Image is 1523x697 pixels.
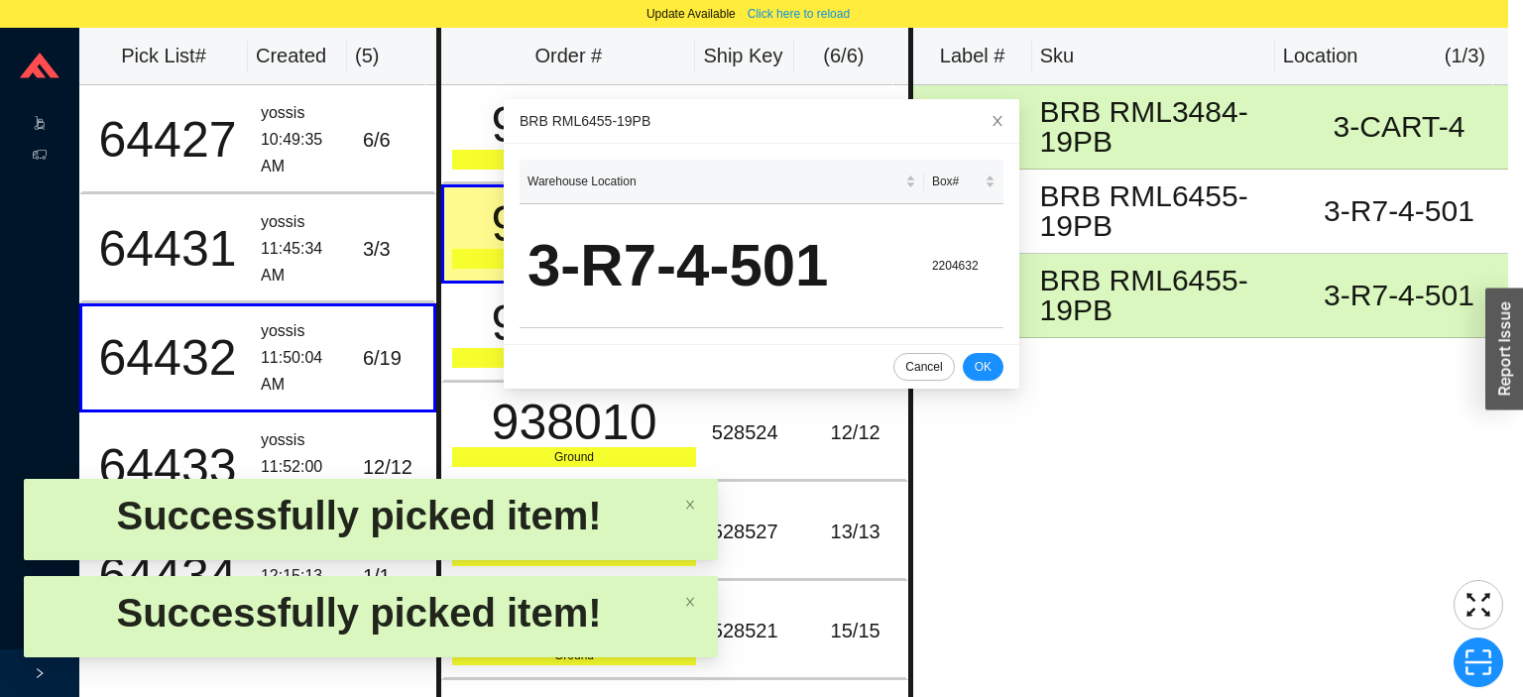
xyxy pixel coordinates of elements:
div: ( 6 / 6 ) [802,40,885,72]
div: 6 / 19 [363,342,425,375]
div: Successfully picked item! [40,588,678,638]
div: 6 / 6 [363,124,425,157]
div: 13 / 13 [814,516,897,548]
span: Warehouse Location [527,172,901,191]
button: scan [1454,638,1503,687]
div: 64431 [90,224,245,274]
span: Click here to reload [748,4,850,24]
div: 3-R7-4-501 [1298,196,1500,226]
div: 12 / 12 [363,451,425,484]
div: 11:52:00 AM [261,454,347,507]
div: 938873 [452,100,696,150]
div: 11:50:04 AM [261,345,347,398]
div: 3-CART-4 [1298,112,1500,142]
div: 15 / 15 [814,615,897,647]
div: ( 5 ) [355,40,418,72]
div: 12 / 12 [814,416,897,449]
th: Label # [913,28,1032,85]
span: fullscreen [1455,590,1502,620]
button: OK [963,353,1003,381]
div: 3-R7-4-501 [527,216,916,315]
div: 938010 [452,398,696,447]
div: 10:49:35 AM [261,127,347,179]
div: 3-R7-4-501 [1298,281,1500,310]
div: yossis [261,100,347,127]
div: Location [1283,40,1358,72]
div: 926717 [452,199,696,249]
th: Sku [1032,28,1275,85]
div: Ground [452,150,696,170]
div: BRB RML6455-19PB [520,110,1003,132]
div: Ground [452,249,696,269]
div: BRB RML6455-19PB [1040,266,1282,325]
div: 934876 [452,298,696,348]
span: close [684,499,696,511]
th: Box# sortable [924,160,1003,204]
div: 528521 [712,615,798,647]
th: Ship Key [695,28,794,85]
th: Pick List# [79,28,248,85]
span: close [991,114,1004,128]
th: Warehouse Location sortable [520,160,924,204]
span: close [684,596,696,608]
span: scan [1455,647,1502,677]
div: yossis [261,209,347,236]
span: Cancel [905,357,942,377]
th: Created [248,28,347,85]
span: Box# [932,172,981,191]
div: BRB RML6455-19PB [1040,181,1282,241]
div: 64427 [90,115,245,165]
div: 528524 [712,416,798,449]
div: 11:45:34 AM [261,236,347,289]
div: 64432 [90,333,245,383]
div: Ground [452,447,696,467]
div: 64433 [90,442,245,492]
th: Order # [441,28,695,85]
td: 2204632 [924,204,1003,328]
div: 3 / 3 [363,233,425,266]
div: BRB RML3484-19PB [1040,97,1282,157]
div: ( 1 / 3 ) [1445,40,1485,72]
button: Close [976,99,1019,143]
div: yossis [261,427,347,454]
div: 528527 [712,516,798,548]
button: fullscreen [1454,580,1503,630]
button: Cancel [893,353,954,381]
div: Successfully picked item! [40,491,678,540]
div: yossis [261,318,347,345]
span: OK [975,357,992,377]
div: Ground [452,348,696,368]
